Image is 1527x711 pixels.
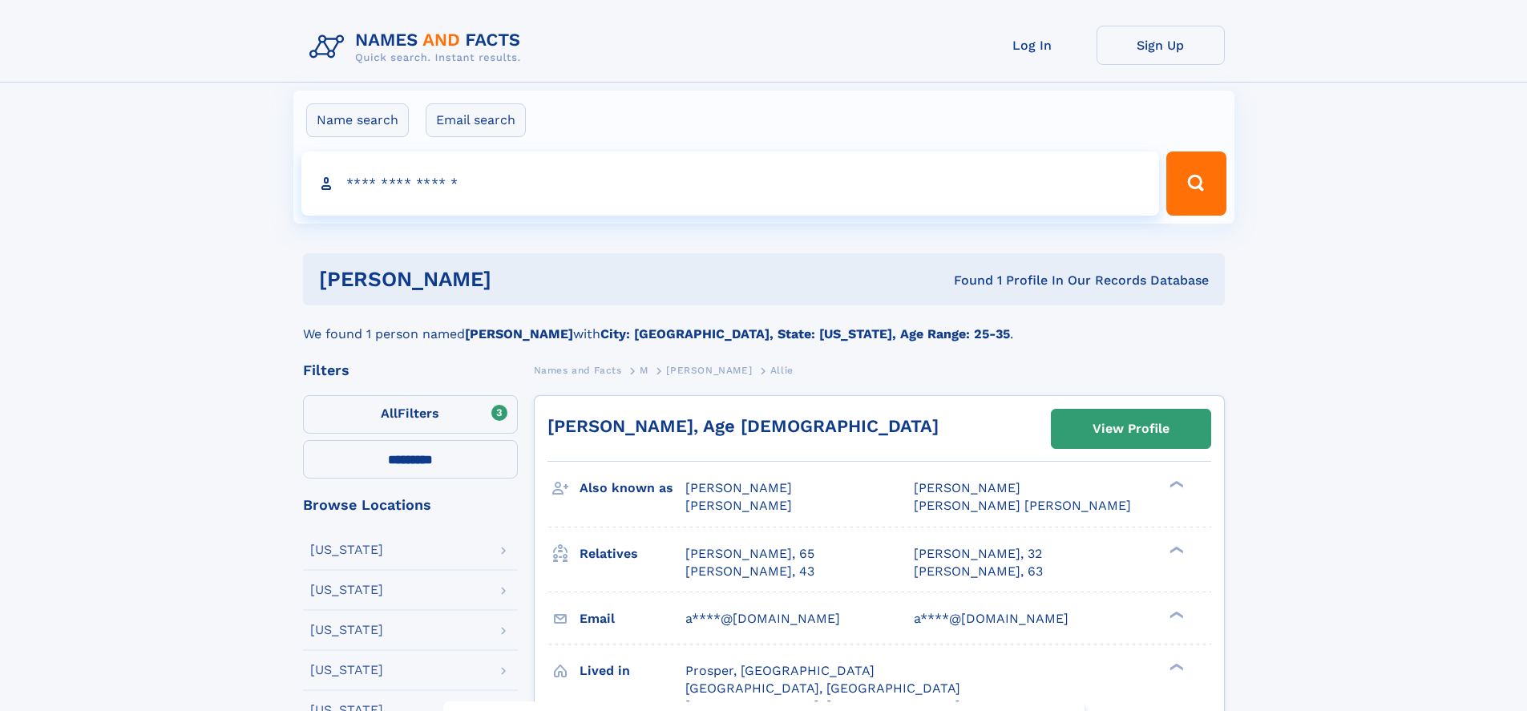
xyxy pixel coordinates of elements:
[968,26,1097,65] a: Log In
[303,363,518,378] div: Filters
[666,365,752,376] span: [PERSON_NAME]
[914,563,1043,580] a: [PERSON_NAME], 63
[310,624,383,636] div: [US_STATE]
[310,664,383,677] div: [US_STATE]
[306,103,409,137] label: Name search
[301,151,1160,216] input: search input
[303,305,1225,344] div: We found 1 person named with .
[465,326,573,341] b: [PERSON_NAME]
[319,269,723,289] h1: [PERSON_NAME]
[303,395,518,434] label: Filters
[914,545,1042,563] a: [PERSON_NAME], 32
[381,406,398,421] span: All
[685,480,792,495] span: [PERSON_NAME]
[580,540,685,568] h3: Relatives
[914,498,1131,513] span: [PERSON_NAME] [PERSON_NAME]
[685,563,814,580] a: [PERSON_NAME], 43
[914,480,1020,495] span: [PERSON_NAME]
[1165,661,1185,672] div: ❯
[685,545,814,563] a: [PERSON_NAME], 65
[310,543,383,556] div: [US_STATE]
[666,360,752,380] a: [PERSON_NAME]
[1052,410,1210,448] a: View Profile
[303,26,534,69] img: Logo Names and Facts
[1093,410,1169,447] div: View Profile
[640,360,648,380] a: M
[580,475,685,502] h3: Also known as
[640,365,648,376] span: M
[685,681,960,696] span: [GEOGRAPHIC_DATA], [GEOGRAPHIC_DATA]
[534,360,622,380] a: Names and Facts
[685,498,792,513] span: [PERSON_NAME]
[303,498,518,512] div: Browse Locations
[580,605,685,632] h3: Email
[547,416,939,436] a: [PERSON_NAME], Age [DEMOGRAPHIC_DATA]
[685,663,875,678] span: Prosper, [GEOGRAPHIC_DATA]
[1165,479,1185,490] div: ❯
[426,103,526,137] label: Email search
[1097,26,1225,65] a: Sign Up
[1165,609,1185,620] div: ❯
[1165,544,1185,555] div: ❯
[600,326,1010,341] b: City: [GEOGRAPHIC_DATA], State: [US_STATE], Age Range: 25-35
[310,584,383,596] div: [US_STATE]
[1166,151,1226,216] button: Search Button
[722,272,1209,289] div: Found 1 Profile In Our Records Database
[770,365,794,376] span: Allie
[580,657,685,685] h3: Lived in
